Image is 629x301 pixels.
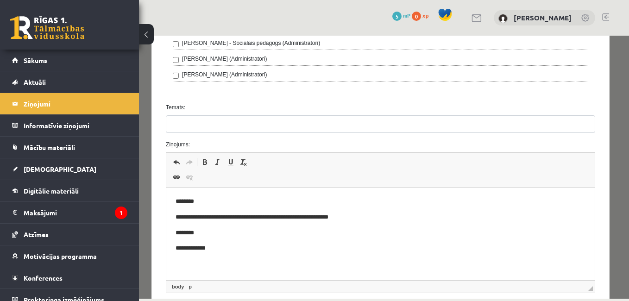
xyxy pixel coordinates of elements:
[72,120,85,132] a: Italic (Ctrl+I)
[12,115,127,136] a: Informatīvie ziņojumi
[27,152,456,245] iframe: Editor, wiswyg-editor-47363764675440-1755247529-791
[12,267,127,288] a: Konferences
[12,137,127,158] a: Mācību materiāli
[12,180,127,201] a: Digitālie materiāli
[412,12,433,19] a: 0 xp
[12,93,127,114] a: Ziņojumi
[43,35,128,43] label: [PERSON_NAME] (Administratori)
[392,12,402,21] span: 5
[449,251,454,255] span: Resize
[514,13,572,22] a: [PERSON_NAME]
[498,14,508,23] img: Andris Anžans
[24,115,127,136] legend: Informatīvie ziņojumi
[392,12,410,19] a: 5 mP
[24,252,97,260] span: Motivācijas programma
[20,68,463,76] label: Temats:
[10,16,84,39] a: Rīgas 1. Tālmācības vidusskola
[12,71,127,93] a: Aktuāli
[98,120,111,132] a: Remove Format
[44,120,57,132] a: Redo (Ctrl+Y)
[24,143,75,151] span: Mācību materiāli
[85,120,98,132] a: Underline (Ctrl+U)
[59,120,72,132] a: Bold (Ctrl+B)
[48,247,55,255] a: p element
[12,158,127,180] a: [DEMOGRAPHIC_DATA]
[24,274,63,282] span: Konferences
[115,207,127,219] i: 1
[24,78,46,86] span: Aktuāli
[44,136,57,148] a: Unlink
[20,105,463,113] label: Ziņojums:
[31,120,44,132] a: Undo (Ctrl+Z)
[412,12,421,21] span: 0
[24,187,79,195] span: Digitālie materiāli
[24,202,127,223] legend: Maksājumi
[43,3,181,12] label: [PERSON_NAME] - Sociālais pedagogs (Administratori)
[12,245,127,267] a: Motivācijas programma
[31,247,47,255] a: body element
[31,136,44,148] a: Link (Ctrl+K)
[24,165,96,173] span: [DEMOGRAPHIC_DATA]
[43,19,128,27] label: [PERSON_NAME] (Administratori)
[12,224,127,245] a: Atzīmes
[24,93,127,114] legend: Ziņojumi
[12,202,127,223] a: Maksājumi1
[403,12,410,19] span: mP
[12,50,127,71] a: Sākums
[24,56,47,64] span: Sākums
[24,230,49,238] span: Atzīmes
[422,12,428,19] span: xp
